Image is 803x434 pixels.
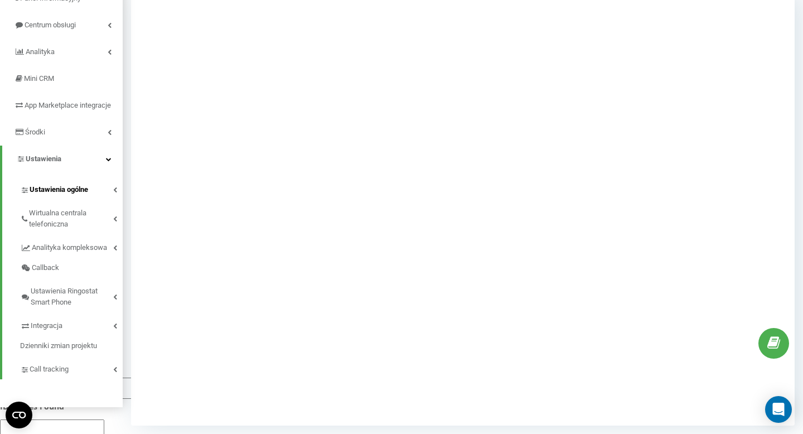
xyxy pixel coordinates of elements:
[20,176,123,200] a: Ustawienia ogólne
[31,320,62,331] span: Integracja
[20,200,123,234] a: Wirtualna centrala telefoniczna
[20,258,123,278] a: Callback
[20,278,123,312] a: Ustawienia Ringostat Smart Phone
[20,356,123,379] a: Call tracking
[26,155,61,163] span: Ustawienia
[2,146,123,172] a: Ustawienia
[20,234,123,258] a: Analityka kompleksowa
[26,47,55,56] span: Analityka
[20,340,97,351] span: Dzienniki zmian projektu
[25,21,76,29] span: Centrum obsługi
[32,262,59,273] span: Callback
[31,286,113,308] span: Ustawienia Ringostat Smart Phone
[20,336,123,356] a: Dzienniki zmian projektu
[30,184,88,195] span: Ustawienia ogólne
[6,402,32,428] button: Open CMP widget
[20,312,123,336] a: Integracja
[32,242,107,253] span: Analityka kompleksowa
[24,74,54,83] span: Mini CRM
[29,208,113,230] span: Wirtualna centrala telefoniczna
[25,128,45,136] span: Środki
[30,364,69,375] span: Call tracking
[765,396,792,423] div: Open Intercom Messenger
[25,101,111,109] span: App Marketplace integracje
